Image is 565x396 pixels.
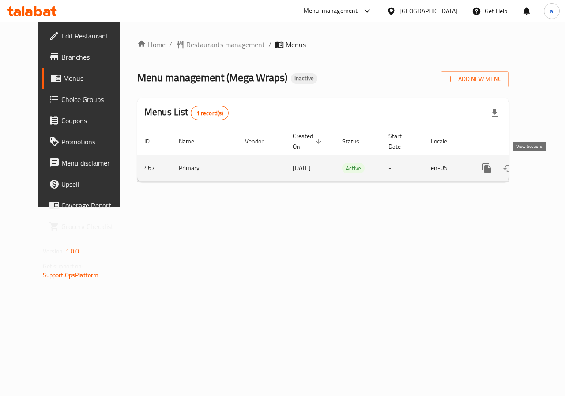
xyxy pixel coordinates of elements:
[61,94,126,105] span: Choice Groups
[42,46,133,68] a: Branches
[424,155,469,181] td: en-US
[291,73,317,84] div: Inactive
[176,39,265,50] a: Restaurants management
[172,155,238,181] td: Primary
[137,39,509,50] nav: breadcrumb
[42,89,133,110] a: Choice Groups
[42,216,133,237] a: Grocery Checklist
[144,136,161,147] span: ID
[61,179,126,189] span: Upsell
[291,75,317,82] span: Inactive
[293,131,324,152] span: Created On
[42,131,133,152] a: Promotions
[186,39,265,50] span: Restaurants management
[61,221,126,232] span: Grocery Checklist
[381,155,424,181] td: -
[61,115,126,126] span: Coupons
[61,158,126,168] span: Menu disclaimer
[43,245,64,257] span: Version:
[43,260,83,272] span: Get support on:
[293,162,311,173] span: [DATE]
[61,200,126,211] span: Coverage Report
[342,163,365,173] span: Active
[137,39,166,50] a: Home
[63,73,126,83] span: Menus
[43,269,99,281] a: Support.OpsPlatform
[42,195,133,216] a: Coverage Report
[550,6,553,16] span: a
[42,173,133,195] a: Upsell
[448,74,502,85] span: Add New Menu
[484,102,505,124] div: Export file
[245,136,275,147] span: Vendor
[137,155,172,181] td: 467
[191,109,229,117] span: 1 record(s)
[137,68,287,87] span: Menu management ( Mega Wraps )
[268,39,271,50] li: /
[61,136,126,147] span: Promotions
[476,158,497,179] button: more
[144,106,229,120] h2: Menus List
[42,110,133,131] a: Coupons
[286,39,306,50] span: Menus
[191,106,229,120] div: Total records count
[388,131,413,152] span: Start Date
[61,52,126,62] span: Branches
[169,39,172,50] li: /
[441,71,509,87] button: Add New Menu
[342,136,371,147] span: Status
[66,245,79,257] span: 1.0.0
[61,30,126,41] span: Edit Restaurant
[42,68,133,89] a: Menus
[304,6,358,16] div: Menu-management
[179,136,206,147] span: Name
[42,152,133,173] a: Menu disclaimer
[399,6,458,16] div: [GEOGRAPHIC_DATA]
[42,25,133,46] a: Edit Restaurant
[431,136,459,147] span: Locale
